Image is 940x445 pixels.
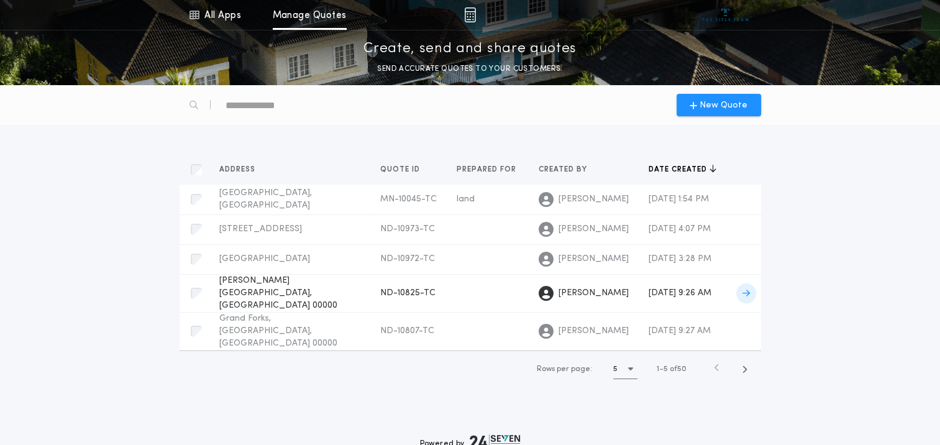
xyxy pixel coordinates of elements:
span: land [457,195,475,204]
span: 1 [657,365,659,373]
span: Created by [539,165,590,175]
span: [DATE] 1:54 PM [649,195,709,204]
span: [GEOGRAPHIC_DATA] [219,254,310,264]
span: ND-10807-TC [380,326,434,336]
span: [DATE] 9:26 AM [649,288,711,298]
img: img [464,7,476,22]
span: [PERSON_NAME] [559,253,629,265]
span: 5 [664,365,668,373]
button: Created by [539,163,596,176]
span: ND-10972-TC [380,254,435,264]
span: MN-10045-TC [380,195,437,204]
button: Address [219,163,265,176]
span: [DATE] 4:07 PM [649,224,711,234]
button: Quote ID [380,163,429,176]
span: Quote ID [380,165,422,175]
h1: 5 [613,363,618,375]
span: [PERSON_NAME] [559,325,629,337]
button: 5 [613,359,637,379]
span: [PERSON_NAME] [559,223,629,236]
p: SEND ACCURATE QUOTES TO YOUR CUSTOMERS. [377,63,562,75]
span: Rows per page: [537,365,592,373]
span: [DATE] 9:27 AM [649,326,711,336]
span: [PERSON_NAME] [559,287,629,300]
button: Date created [649,163,716,176]
span: New Quote [700,99,747,112]
span: of 50 [670,364,687,375]
span: [STREET_ADDRESS] [219,224,302,234]
p: Create, send and share quotes [363,39,577,59]
span: Date created [649,165,710,175]
span: ND-10973-TC [380,224,435,234]
span: [GEOGRAPHIC_DATA], [GEOGRAPHIC_DATA] [219,188,312,210]
span: [PERSON_NAME] [559,193,629,206]
span: Grand Forks, [GEOGRAPHIC_DATA], [GEOGRAPHIC_DATA] 00000 [219,314,337,348]
span: Address [219,165,258,175]
span: ND-10825-TC [380,288,436,298]
img: vs-icon [702,9,749,21]
button: New Quote [677,94,761,116]
span: [PERSON_NAME][GEOGRAPHIC_DATA], [GEOGRAPHIC_DATA] 00000 [219,276,337,310]
span: [DATE] 3:28 PM [649,254,711,264]
span: Prepared for [457,165,519,175]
